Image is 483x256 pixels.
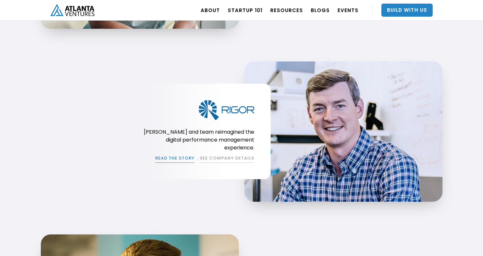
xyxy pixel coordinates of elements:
[228,1,262,19] a: Startup 101
[244,61,442,202] img: Craig Hyde, CEO of Rigor
[155,155,194,163] a: READ THE STORY
[270,1,303,19] a: RESOURCES
[199,100,254,120] img: Rigor Logo
[201,1,220,19] a: ABOUT
[381,4,433,17] a: Build With Us
[139,128,254,152] p: [PERSON_NAME] and team reimagined the digital performance management experience.
[311,1,330,19] a: BLOGS
[200,155,254,163] a: SEE COMPANY DETAILS
[338,1,358,19] a: EVENTS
